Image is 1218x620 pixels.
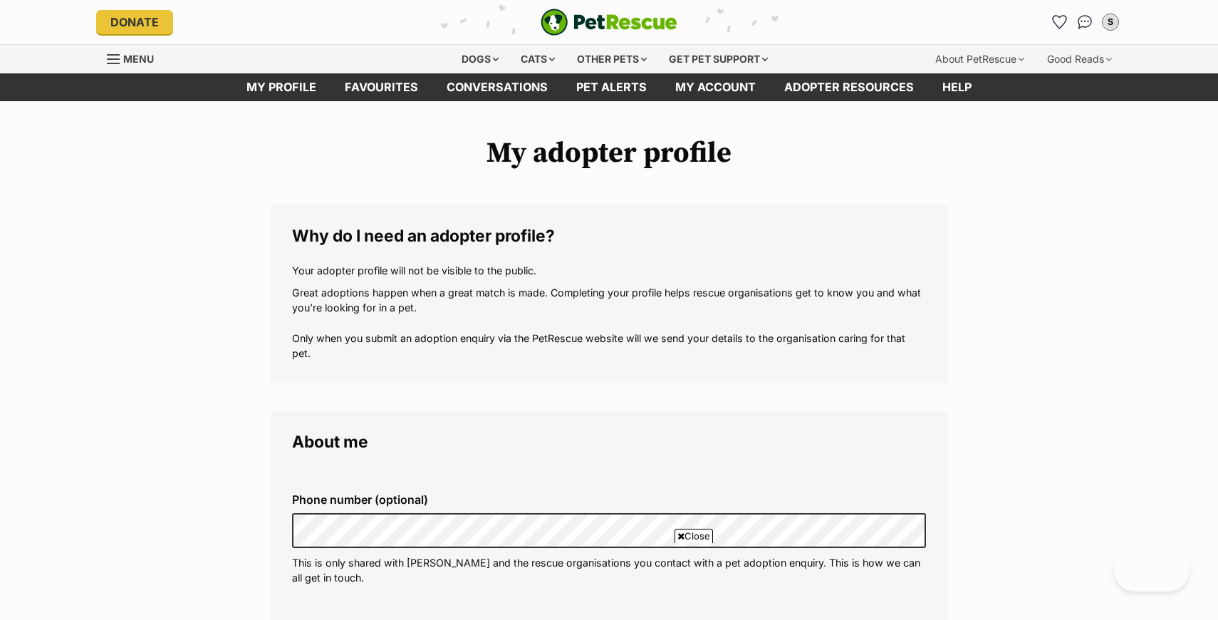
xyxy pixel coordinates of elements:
a: Favourites [1048,11,1071,33]
a: Donate [96,10,173,34]
p: Your adopter profile will not be visible to the public. [292,263,926,278]
a: Conversations [1073,11,1096,33]
legend: Why do I need an adopter profile? [292,227,926,245]
a: Help [928,73,986,101]
fieldset: Why do I need an adopter profile? [271,205,947,383]
a: Pet alerts [562,73,661,101]
a: Menu [107,45,164,71]
h1: My adopter profile [271,137,947,170]
a: My profile [232,73,330,101]
span: Close [675,529,713,543]
a: Favourites [330,73,432,101]
div: Cats [511,45,565,73]
img: chat-41dd97257d64d25036548639549fe6c8038ab92f7586957e7f3b1b290dea8141.svg [1078,15,1093,29]
span: Menu [123,53,154,65]
iframe: Help Scout Beacon - Open [1114,549,1190,591]
a: My account [661,73,770,101]
button: My account [1099,11,1122,33]
div: Good Reads [1037,45,1122,73]
p: Great adoptions happen when a great match is made. Completing your profile helps rescue organisat... [292,285,926,361]
ul: Account quick links [1048,11,1122,33]
a: Adopter resources [770,73,928,101]
a: conversations [432,73,562,101]
div: Other pets [567,45,657,73]
div: S [1103,15,1118,29]
div: About PetRescue [925,45,1034,73]
label: Phone number (optional) [292,493,926,506]
iframe: Advertisement [350,549,868,613]
div: Dogs [452,45,509,73]
div: Get pet support [659,45,778,73]
p: This is only shared with [PERSON_NAME] and the rescue organisations you contact with a pet adopti... [292,555,926,586]
a: PetRescue [541,9,677,36]
img: logo-e224e6f780fb5917bec1dbf3a21bbac754714ae5b6737aabdf751b685950b380.svg [541,9,677,36]
legend: About me [292,433,926,451]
